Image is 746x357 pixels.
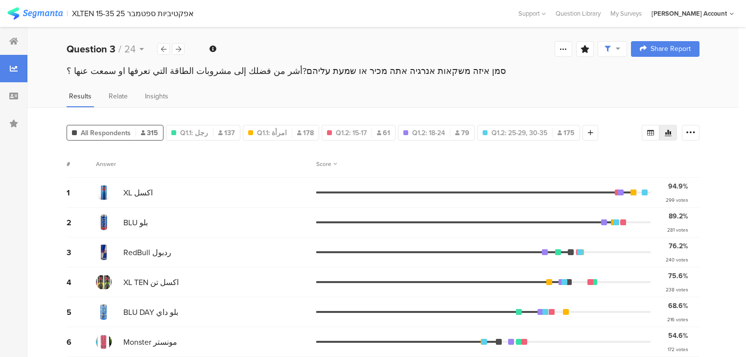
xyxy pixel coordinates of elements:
[96,185,112,200] img: d3718dnoaommpf.cloudfront.net%2Fitem%2F7b17394d20f68cb1b81f.png
[69,91,92,101] span: Results
[81,128,131,138] span: All Respondents
[180,128,208,138] span: Q1.1: رجل
[668,331,688,341] div: 54.6%
[67,336,96,348] div: 6
[667,316,688,323] div: 216 votes
[666,256,688,263] div: 240 votes
[668,271,688,281] div: 75.6%
[67,187,96,198] div: 1
[123,307,178,318] span: BLU DAY بلو داي
[669,211,688,221] div: 89.2%
[96,304,112,320] img: d3718dnoaommpf.cloudfront.net%2Fitem%2F4fc74a51805db38d00dd.jpg
[123,217,148,228] span: BLU بلو
[123,336,177,348] span: Monster مونستر
[668,301,688,311] div: 68.6%
[667,226,688,234] div: 281 votes
[67,42,116,56] b: Question 3
[96,160,116,168] div: Answer
[124,42,136,56] span: 24
[67,65,699,77] div: סמן איזה משקאות אנרגיה אתה מכיר או שמעת עליהם?أشر من فضلك إلى مشروبات الطاقة التي تعرفها او سمعت ...
[257,128,287,138] span: Q1.1: امرأة
[67,217,96,228] div: 2
[123,247,171,258] span: RedBull ردبول
[518,6,546,21] div: Support
[551,9,606,18] a: Question Library
[109,91,128,101] span: Relate
[558,128,575,138] span: 175
[67,8,68,19] div: |
[377,128,390,138] span: 61
[297,128,314,138] span: 178
[491,128,547,138] span: Q1.2: 25-29, 30-35
[666,286,688,293] div: 238 votes
[7,7,63,20] img: segmanta logo
[123,187,153,198] span: XL اكسل
[96,214,112,230] img: d3718dnoaommpf.cloudfront.net%2Fitem%2F8cdf2c49722168267766.jpg
[67,277,96,288] div: 4
[123,277,179,288] span: XL TEN اكسل تن
[455,128,469,138] span: 79
[651,46,691,52] span: Share Report
[67,307,96,318] div: 5
[652,9,727,18] div: [PERSON_NAME] Account
[606,9,647,18] a: My Surveys
[336,128,367,138] span: Q1.2: 15-17
[96,274,112,290] img: d3718dnoaommpf.cloudfront.net%2Fitem%2F36364347c6f13530ddde.jpg
[118,42,121,56] span: /
[668,346,688,353] div: 172 votes
[67,247,96,258] div: 3
[316,160,337,168] div: Score
[218,128,235,138] span: 137
[666,196,688,204] div: 299 votes
[669,241,688,251] div: 76.2%
[145,91,168,101] span: Insights
[96,244,112,260] img: d3718dnoaommpf.cloudfront.net%2Fitem%2F2792119ca205125d8dc1.jpg
[72,9,194,18] div: XLTEN 15-35 אפקטיביות ספטמבר 25
[141,128,158,138] span: 315
[96,334,112,350] img: d3718dnoaommpf.cloudfront.net%2Fitem%2F4689d2991f062046d1eb.jpg
[67,160,96,168] div: #
[668,181,688,191] div: 94.9%
[412,128,445,138] span: Q1.2: 18-24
